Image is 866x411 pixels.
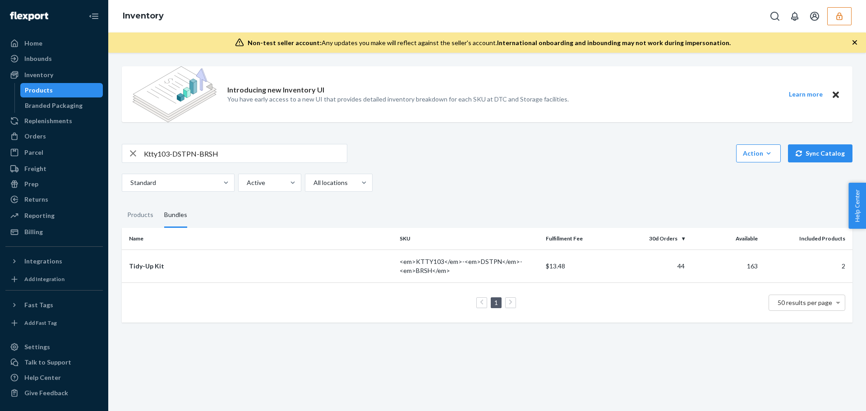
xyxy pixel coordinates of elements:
button: Open Search Box [766,7,784,25]
div: Home [24,39,42,48]
div: Bundles [164,203,187,228]
a: Billing [5,225,103,239]
span: International onboarding and inbounding may not work during impersonation. [497,39,731,46]
button: Close Navigation [85,7,103,25]
a: Inventory [5,68,103,82]
input: Search inventory by name or sku [144,144,347,162]
div: Add Integration [24,275,64,283]
iframe: Opens a widget where you can chat to one of our agents [809,384,857,406]
div: Parcel [24,148,43,157]
th: Included Products [761,228,853,249]
button: Give Feedback [5,386,103,400]
div: Prep [24,180,38,189]
td: 163 [688,249,761,282]
img: Flexport logo [10,12,48,21]
th: Available [688,228,761,249]
p: You have early access to a new UI that provides detailed inventory breakdown for each SKU at DTC ... [227,95,569,104]
div: Reporting [24,211,55,220]
button: Close [830,89,842,100]
a: Products [20,83,103,97]
th: 30d Orders [615,228,688,249]
button: Fast Tags [5,298,103,312]
div: Inbounds [24,54,52,63]
a: Settings [5,340,103,354]
button: Talk to Support [5,355,103,369]
th: SKU [396,228,542,249]
div: Products [127,203,153,228]
a: Orders [5,129,103,143]
a: Help Center [5,370,103,385]
button: Open notifications [786,7,804,25]
th: Fulfillment Fee [542,228,615,249]
div: Talk to Support [24,358,71,367]
div: Products [25,86,53,95]
th: Name [122,228,396,249]
button: Sync Catalog [788,144,852,162]
a: Freight [5,162,103,176]
div: Replenishments [24,116,72,125]
div: Returns [24,195,48,204]
div: Billing [24,227,43,236]
ol: breadcrumbs [115,3,171,29]
div: Action [743,149,774,158]
input: Active [246,178,247,187]
div: Tidy-Up Kit [129,262,392,271]
a: Add Fast Tag [5,316,103,330]
td: <em>KTTY103</em>-<em>DSTPN</em>-<em>BRSH</em> [396,249,542,282]
a: Prep [5,177,103,191]
div: Any updates you make will reflect against the seller's account. [248,38,731,47]
div: Give Feedback [24,388,68,397]
div: Integrations [24,257,62,266]
a: Page 1 is your current page [493,299,500,306]
td: 44 [615,249,688,282]
div: Freight [24,164,46,173]
div: Inventory [24,70,53,79]
a: Branded Packaging [20,98,103,113]
span: Non-test seller account: [248,39,322,46]
div: Orders [24,132,46,141]
a: Inventory [123,11,164,21]
button: Help Center [848,183,866,229]
a: Home [5,36,103,51]
a: Inbounds [5,51,103,66]
button: Integrations [5,254,103,268]
a: Replenishments [5,114,103,128]
div: Settings [24,342,50,351]
a: Add Integration [5,272,103,286]
button: Open account menu [806,7,824,25]
td: 2 [761,249,853,282]
input: All locations [313,178,313,187]
td: $13.48 [542,249,615,282]
a: Reporting [5,208,103,223]
button: Action [736,144,781,162]
div: Help Center [24,373,61,382]
input: Standard [129,178,130,187]
div: Add Fast Tag [24,319,57,327]
a: Returns [5,192,103,207]
p: Introducing new Inventory UI [227,85,324,95]
button: Learn more [783,89,828,100]
span: 50 results per page [778,299,832,306]
img: new-reports-banner-icon.82668bd98b6a51aee86340f2a7b77ae3.png [133,66,216,122]
div: Branded Packaging [25,101,83,110]
div: Fast Tags [24,300,53,309]
a: Parcel [5,145,103,160]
